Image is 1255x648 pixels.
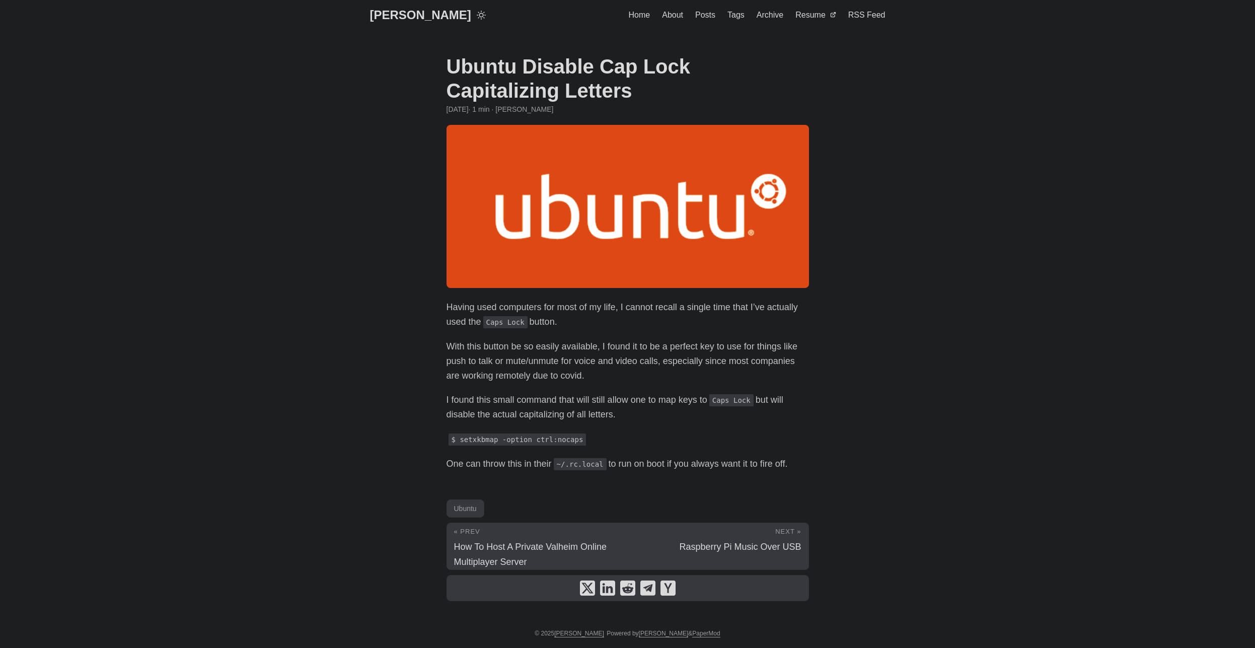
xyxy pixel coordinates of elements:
[447,104,809,115] div: · 1 min · [PERSON_NAME]
[554,458,607,470] code: ~/.rc.local
[709,394,754,406] code: Caps Lock
[447,499,484,518] a: Ubuntu
[447,457,809,471] p: One can throw this in their to run on boot if you always want it to fire off.
[447,393,809,422] p: I found this small command that will still allow one to map keys to but will disable the actual c...
[447,523,628,569] a: « Prev How To Host A Private Valheim Online Multiplayer Server
[757,11,783,19] span: Archive
[454,542,607,567] span: How To Host A Private Valheim Online Multiplayer Server
[454,528,480,535] span: « Prev
[695,11,715,19] span: Posts
[447,54,809,103] h1: Ubuntu Disable Cap Lock Capitalizing Letters
[639,630,689,637] a: [PERSON_NAME]
[535,630,604,637] span: © 2025
[620,581,635,596] a: share Ubuntu Disable Cap Lock Capitalizing Letters on reddit
[580,581,595,596] a: share Ubuntu Disable Cap Lock Capitalizing Letters on x
[600,581,615,596] a: share Ubuntu Disable Cap Lock Capitalizing Letters on linkedin
[607,630,720,637] span: Powered by &
[447,339,809,383] p: With this button be so easily available, I found it to be a perfect key to use for things like pu...
[692,630,720,637] a: PaperMod
[554,630,604,637] a: [PERSON_NAME]
[795,11,826,19] span: Resume
[447,300,809,329] p: Having used computers for most of my life, I cannot recall a single time that I’ve actually used ...
[640,581,655,596] a: share Ubuntu Disable Cap Lock Capitalizing Letters on telegram
[727,11,745,19] span: Tags
[628,523,808,569] a: Next » Raspberry Pi Music Over USB
[447,104,469,115] span: 2021-01-10 00:00:00 +0000 UTC
[679,542,801,552] span: Raspberry Pi Music Over USB
[629,11,650,19] span: Home
[660,581,676,596] a: share Ubuntu Disable Cap Lock Capitalizing Letters on ycombinator
[775,528,801,535] span: Next »
[483,316,528,328] code: Caps Lock
[848,11,885,19] span: RSS Feed
[449,434,586,446] code: $ setxkbmap -option ctrl:nocaps
[662,11,683,19] span: About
